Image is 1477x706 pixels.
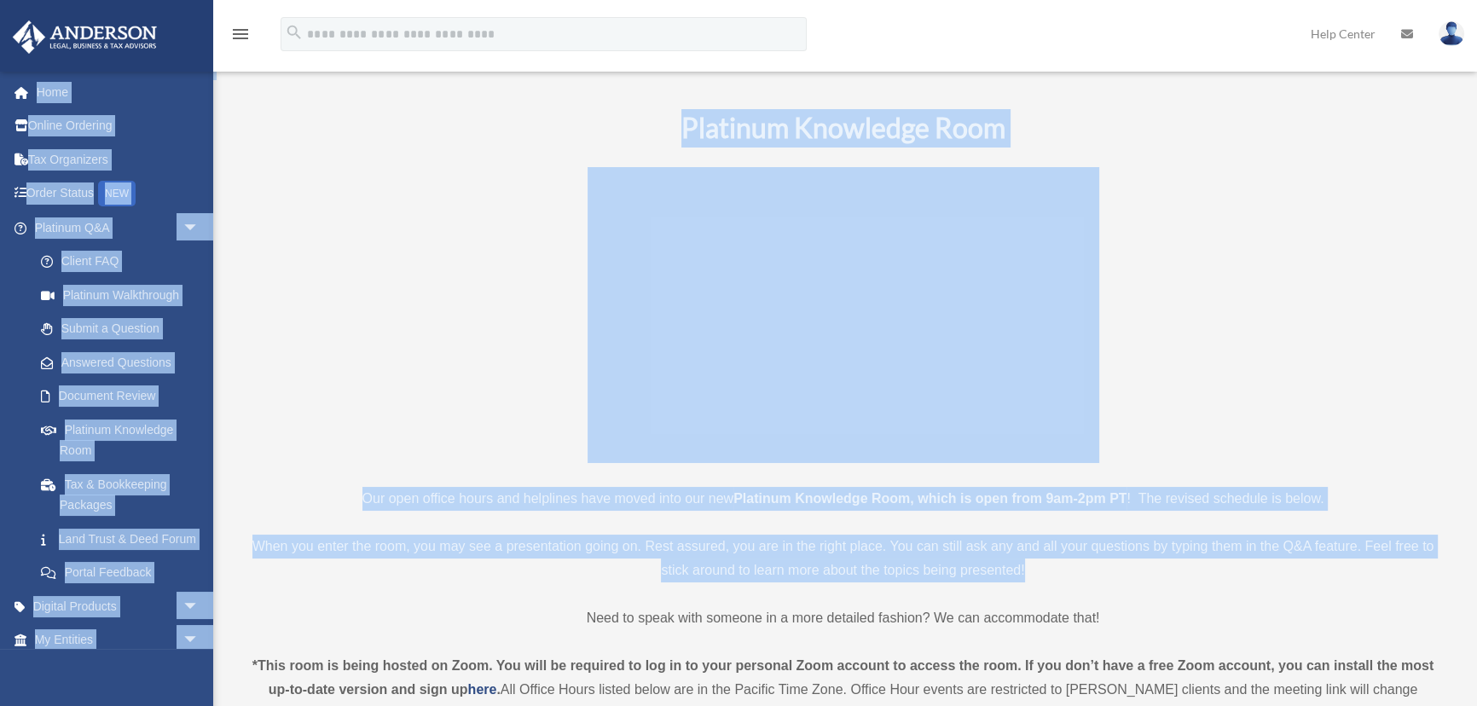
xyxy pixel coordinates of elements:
[681,111,1005,144] b: Platinum Knowledge Room
[733,491,1127,506] strong: Platinum Knowledge Room, which is open from 9am-2pm PT
[12,589,225,623] a: Digital Productsarrow_drop_down
[243,535,1443,582] p: When you enter the room, you may see a presentation going on. Rest assured, you are in the right ...
[12,623,225,657] a: My Entitiesarrow_drop_down
[24,467,225,522] a: Tax & Bookkeeping Packages
[1439,21,1464,46] img: User Pic
[12,176,225,211] a: Order StatusNEW
[24,522,225,556] a: Land Trust & Deed Forum
[12,109,225,143] a: Online Ordering
[8,20,162,54] img: Anderson Advisors Platinum Portal
[182,211,217,246] span: arrow_drop_down
[24,413,217,467] a: Platinum Knowledge Room
[98,181,136,206] div: NEW
[24,345,225,379] a: Answered Questions
[24,278,225,312] a: Platinum Walkthrough
[12,211,225,245] a: Platinum Q&Aarrow_drop_down
[230,30,251,44] a: menu
[588,167,1099,455] iframe: 231110_Toby_KnowledgeRoom
[252,658,1434,697] strong: *This room is being hosted on Zoom. You will be required to log in to your personal Zoom account ...
[24,379,225,414] a: Document Review
[285,23,304,42] i: search
[243,606,1443,630] p: Need to speak with someone in a more detailed fashion? We can accommodate that!
[182,623,217,658] span: arrow_drop_down
[230,24,251,44] i: menu
[468,682,497,697] a: here
[243,487,1443,511] p: Our open office hours and helplines have moved into our new ! The revised schedule is below.
[24,245,225,279] a: Client FAQ
[24,312,225,346] a: Submit a Question
[182,589,217,624] span: arrow_drop_down
[24,556,225,590] a: Portal Feedback
[12,142,225,176] a: Tax Organizers
[496,682,500,697] strong: .
[12,75,225,109] a: Home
